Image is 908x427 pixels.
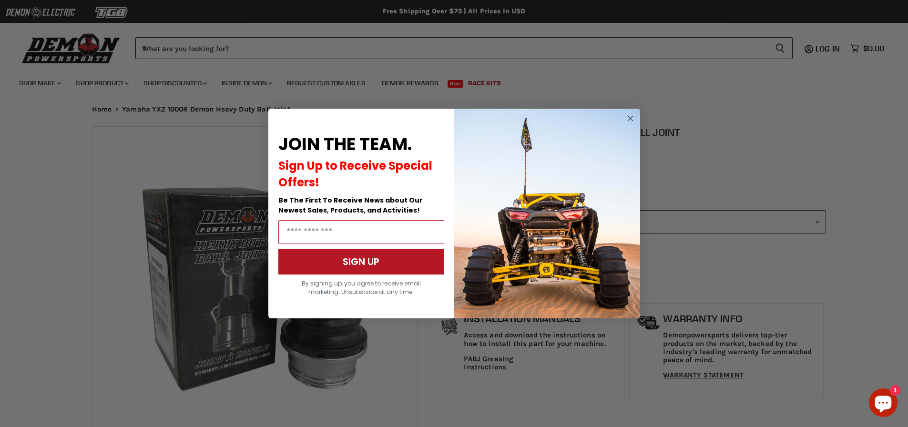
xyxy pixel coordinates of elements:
span: Be The First To Receive News about Our Newest Sales, Products, and Activities! [278,195,423,215]
button: Close dialog [624,112,636,124]
img: a9095488-b6e7-41ba-879d-588abfab540b.jpeg [454,109,640,318]
span: By signing up, you agree to receive email marketing. Unsubscribe at any time. [302,279,421,296]
input: Email Address [278,220,444,244]
span: Sign Up to Receive Special Offers! [278,158,432,190]
button: SIGN UP [278,249,444,274]
span: JOIN THE TEAM. [278,132,412,156]
inbox-online-store-chat: Shopify online store chat [866,388,900,419]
